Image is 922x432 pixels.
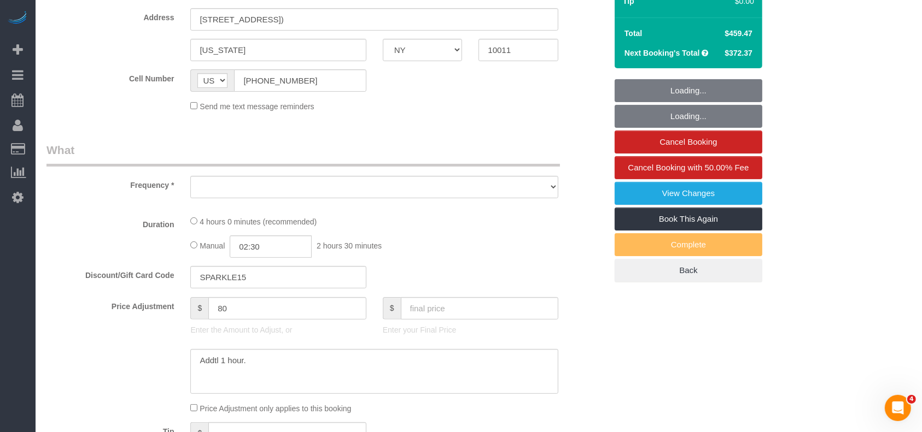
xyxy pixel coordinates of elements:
[200,404,351,413] span: Price Adjustment only applies to this booking
[615,131,762,153] a: Cancel Booking
[625,49,700,57] strong: Next Booking's Total
[907,395,916,404] span: 4
[401,297,559,319] input: final price
[190,39,366,61] input: City
[190,297,208,319] span: $
[615,156,762,179] a: Cancel Booking with 50.00% Fee
[38,69,182,84] label: Cell Number
[383,324,558,335] p: Enter your Final Price
[38,8,182,23] label: Address
[38,297,182,312] label: Price Adjustment
[885,395,911,421] iframe: Intercom live chat
[625,29,642,38] strong: Total
[615,182,762,205] a: View Changes
[317,241,382,250] span: 2 hours 30 minutes
[478,39,558,61] input: Zip Code
[628,163,749,172] span: Cancel Booking with 50.00% Fee
[200,241,225,250] span: Manual
[615,259,762,282] a: Back
[38,176,182,191] label: Frequency *
[383,297,401,319] span: $
[200,217,317,226] span: 4 hours 0 minutes (recommended)
[234,69,366,92] input: Cell Number
[615,208,762,230] a: Book This Again
[38,215,182,230] label: Duration
[7,11,28,26] img: Automaid Logo
[46,142,560,167] legend: What
[725,49,752,57] span: $372.37
[200,102,314,111] span: Send me text message reminders
[38,266,182,281] label: Discount/Gift Card Code
[190,324,366,335] p: Enter the Amount to Adjust, or
[725,29,752,38] span: $459.47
